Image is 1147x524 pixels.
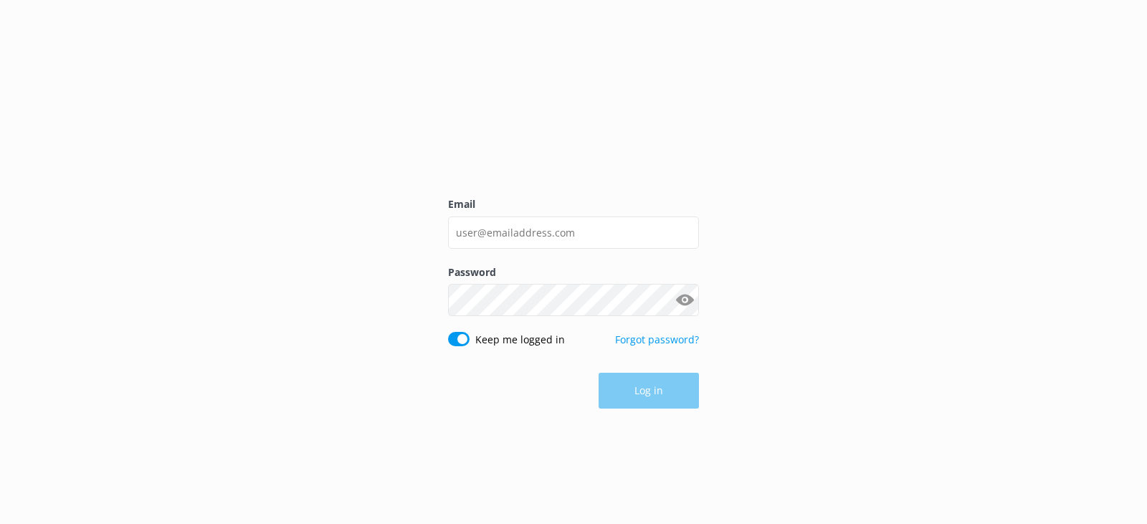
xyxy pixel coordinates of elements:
[448,196,699,212] label: Email
[475,332,565,348] label: Keep me logged in
[670,286,699,315] button: Show password
[448,265,699,280] label: Password
[615,333,699,346] a: Forgot password?
[448,216,699,249] input: user@emailaddress.com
